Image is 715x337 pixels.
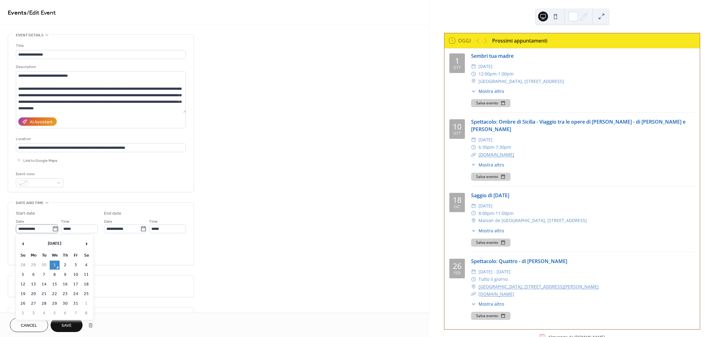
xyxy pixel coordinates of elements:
span: - [494,143,496,151]
button: Salva evento [471,173,510,181]
td: 4 [81,261,91,270]
span: / Edit Event [27,7,56,19]
button: Cancel [10,318,48,332]
div: ​ [471,210,476,217]
div: ​ [471,301,476,307]
td: 30 [60,299,70,308]
td: 11 [81,270,91,279]
td: 19 [18,289,28,298]
span: [GEOGRAPHIC_DATA], [STREET_ADDRESS] [479,78,564,85]
td: 26 [18,299,28,308]
a: [DOMAIN_NAME] [479,291,514,297]
button: Salva evento [471,99,510,107]
div: Description [16,64,185,70]
div: ​ [471,63,476,70]
div: Event color [16,171,62,177]
div: Prossimi appuntamenti [492,37,547,44]
span: Mostra altro [479,227,504,234]
td: 31 [71,299,81,308]
td: 22 [50,289,60,298]
div: ​ [471,276,476,283]
span: Date [104,218,112,225]
th: Su [18,251,28,260]
div: ​ [471,70,476,78]
span: Mostra altro [479,162,504,168]
td: 4 [39,309,49,318]
div: Saggio di [DATE] [471,192,695,199]
td: 8 [81,309,91,318]
div: ​ [471,290,476,298]
a: Events [8,7,27,19]
button: ​Mostra altro [471,301,504,307]
span: Mostra altro [479,301,504,307]
div: ​ [471,268,476,276]
th: Th [60,251,70,260]
td: 9 [60,270,70,279]
th: Mo [29,251,38,260]
div: 10 [453,123,461,130]
div: ​ [471,283,476,290]
td: 29 [50,299,60,308]
span: Date and time [16,200,43,206]
span: Event details [16,32,43,39]
span: ‹ [18,237,28,250]
td: 13 [29,280,38,289]
td: 15 [50,280,60,289]
span: [DATE] [479,202,492,210]
span: Save [61,322,72,329]
td: 5 [50,309,60,318]
a: Spettacolo: Ombre di Sicilia - Viaggio tra le opere di [PERSON_NAME] - di [PERSON_NAME] e [PERSON... [471,118,686,133]
th: Fr [71,251,81,260]
div: ​ [471,143,476,151]
td: 18 [81,280,91,289]
span: [DATE] [479,63,492,70]
td: 3 [29,309,38,318]
td: 29 [29,261,38,270]
div: 26 [453,262,461,270]
button: ​Mostra altro [471,88,504,94]
th: [DATE] [29,237,81,250]
span: Cancel [21,322,37,329]
td: 10 [71,270,81,279]
td: 25 [81,289,91,298]
td: 1 [81,299,91,308]
span: [DATE] - [DATE] [479,268,510,276]
div: ​ [471,202,476,210]
td: 12 [18,280,28,289]
td: 2 [18,309,28,318]
div: Start date [16,210,35,217]
span: › [82,237,91,250]
div: Title [16,43,185,49]
button: AI Assistant [18,117,57,126]
div: dic [454,205,460,209]
a: [DOMAIN_NAME] [479,152,514,157]
span: 1:00pm [498,70,514,78]
div: feb [454,271,461,275]
div: End date [104,210,121,217]
td: 8 [50,270,60,279]
span: 7:30pm [496,143,511,151]
td: 14 [39,280,49,289]
span: Maison de [GEOGRAPHIC_DATA], [STREET_ADDRESS] [479,217,587,224]
div: 18 [453,196,461,204]
span: 8:00pm [479,210,494,217]
span: - [497,70,498,78]
div: AI Assistant [30,119,52,125]
td: 2 [60,261,70,270]
td: 17 [71,280,81,289]
div: ​ [471,227,476,234]
div: ​ [471,162,476,168]
a: [GEOGRAPHIC_DATA], [STREET_ADDRESS][PERSON_NAME] [479,283,599,290]
button: Salva evento [471,239,510,247]
span: Time [149,218,158,225]
td: 1 [50,261,60,270]
td: 27 [29,299,38,308]
td: 21 [39,289,49,298]
td: 6 [60,309,70,318]
td: 3 [71,261,81,270]
td: 6 [29,270,38,279]
th: We [50,251,60,260]
button: ​Mostra altro [471,227,504,234]
span: Link to Google Maps [23,157,57,164]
